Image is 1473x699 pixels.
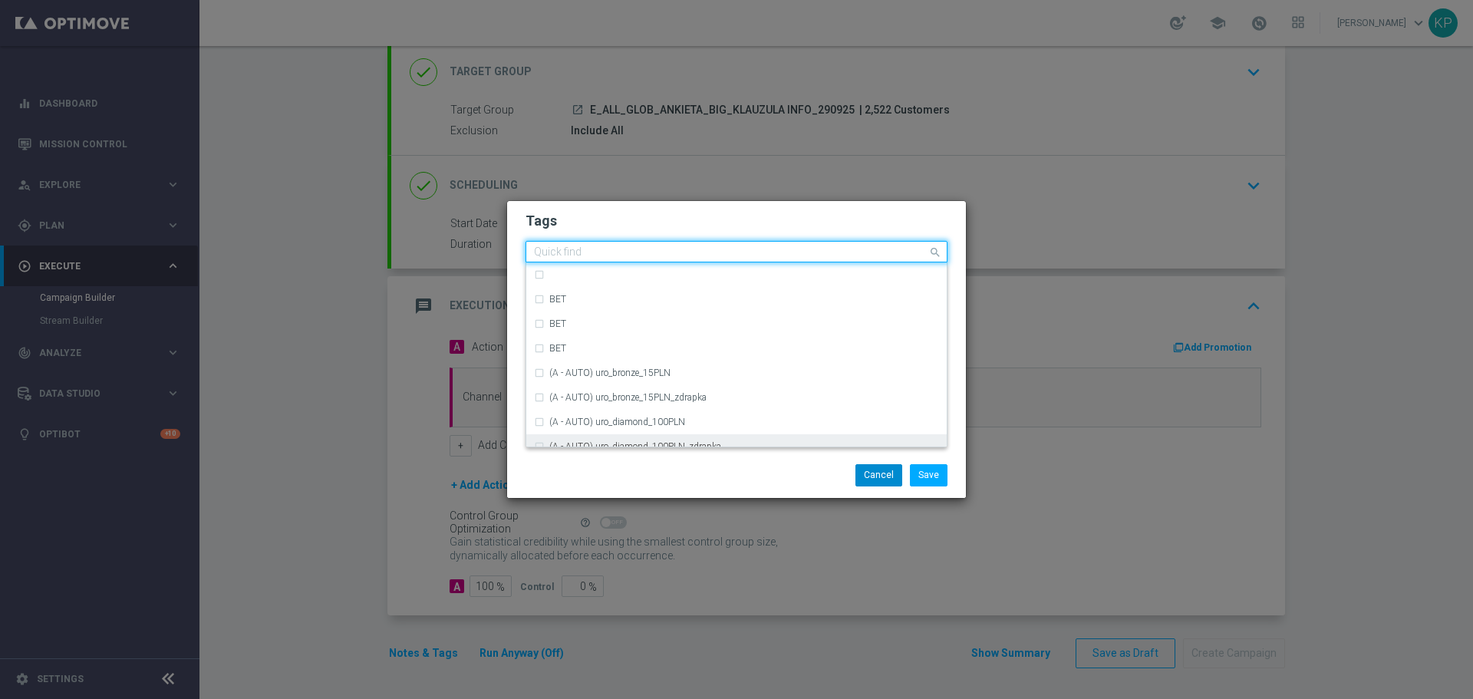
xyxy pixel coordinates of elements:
[549,344,566,353] label: BET
[534,336,939,361] div: BET
[526,262,947,447] ng-dropdown-panel: Options list
[534,385,939,410] div: (A - AUTO) uro_bronze_15PLN_zdrapka
[855,464,902,486] button: Cancel
[534,410,939,434] div: (A - AUTO) uro_diamond_100PLN
[549,368,671,378] label: (A - AUTO) uro_bronze_15PLN
[526,212,947,230] h2: Tags
[549,393,707,402] label: (A - AUTO) uro_bronze_15PLN_zdrapka
[549,319,566,328] label: BET
[549,295,566,304] label: BET
[534,361,939,385] div: (A - AUTO) uro_bronze_15PLN
[534,287,939,312] div: BET
[534,434,939,459] div: (A - AUTO) uro_diamond_100PLN_zdrapka
[534,312,939,336] div: BET
[549,442,721,451] label: (A - AUTO) uro_diamond_100PLN_zdrapka
[549,417,685,427] label: (A - AUTO) uro_diamond_100PLN
[910,464,947,486] button: Save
